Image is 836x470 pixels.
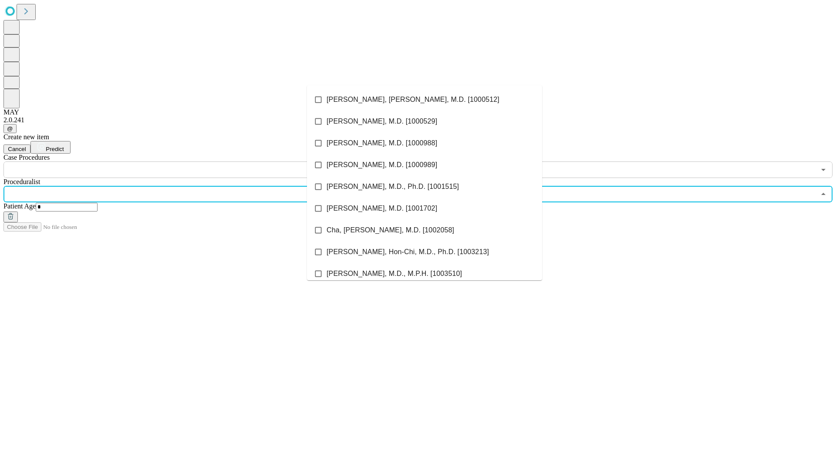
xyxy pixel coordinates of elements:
[327,269,462,279] span: [PERSON_NAME], M.D., M.P.H. [1003510]
[3,144,30,154] button: Cancel
[327,203,437,214] span: [PERSON_NAME], M.D. [1001702]
[3,108,833,116] div: MAY
[327,94,499,105] span: [PERSON_NAME], [PERSON_NAME], M.D. [1000512]
[817,164,829,176] button: Open
[327,181,459,192] span: [PERSON_NAME], M.D., Ph.D. [1001515]
[3,202,36,210] span: Patient Age
[327,225,454,235] span: Cha, [PERSON_NAME], M.D. [1002058]
[3,116,833,124] div: 2.0.241
[30,141,71,154] button: Predict
[3,154,50,161] span: Scheduled Procedure
[3,133,49,141] span: Create new item
[8,146,26,152] span: Cancel
[327,116,437,127] span: [PERSON_NAME], M.D. [1000529]
[327,138,437,148] span: [PERSON_NAME], M.D. [1000988]
[7,125,13,132] span: @
[46,146,64,152] span: Predict
[3,124,17,133] button: @
[817,188,829,200] button: Close
[327,160,437,170] span: [PERSON_NAME], M.D. [1000989]
[327,247,489,257] span: [PERSON_NAME], Hon-Chi, M.D., Ph.D. [1003213]
[3,178,40,185] span: Proceduralist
